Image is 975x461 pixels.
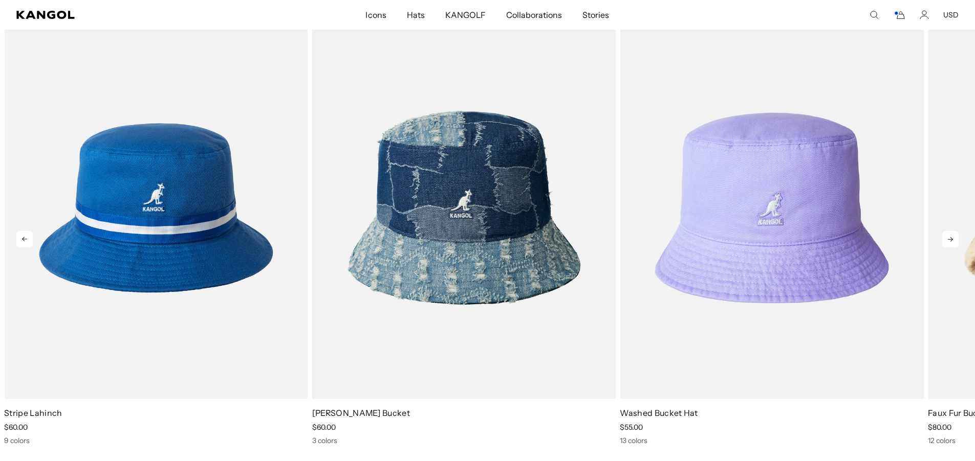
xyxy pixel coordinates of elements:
[928,423,951,432] span: $80.00
[893,10,905,19] button: Cart
[312,17,616,399] img: Denim Mashup Bucket
[16,11,243,19] a: Kangol
[620,436,924,445] div: 13 colors
[312,408,410,418] a: [PERSON_NAME] Bucket
[4,423,28,432] span: $60.00
[4,436,308,445] div: 9 colors
[920,10,929,19] a: Account
[312,436,616,445] div: 3 colors
[870,10,879,19] summary: Search here
[616,17,924,445] div: 2 of 5
[4,408,62,418] a: Stripe Lahinch
[620,17,924,399] img: Washed Bucket Hat
[312,423,336,432] span: $60.00
[620,408,698,418] a: Washed Bucket Hat
[620,423,643,432] span: $55.00
[308,17,616,445] div: 1 of 5
[943,10,959,19] button: USD
[4,17,308,399] img: Stripe Lahinch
